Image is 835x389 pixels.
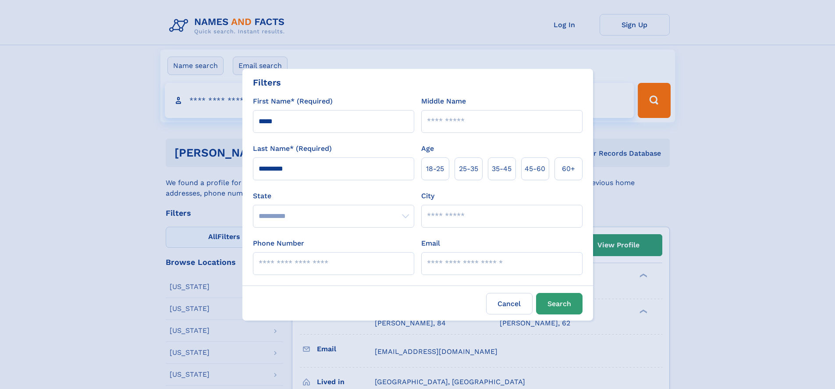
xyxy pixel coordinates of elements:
[426,164,444,174] span: 18‑25
[562,164,575,174] span: 60+
[421,238,440,249] label: Email
[536,293,583,314] button: Search
[459,164,478,174] span: 25‑35
[253,238,304,249] label: Phone Number
[421,191,434,201] label: City
[253,96,333,107] label: First Name* (Required)
[492,164,512,174] span: 35‑45
[421,96,466,107] label: Middle Name
[253,76,281,89] div: Filters
[421,143,434,154] label: Age
[486,293,533,314] label: Cancel
[253,191,414,201] label: State
[253,143,332,154] label: Last Name* (Required)
[525,164,545,174] span: 45‑60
